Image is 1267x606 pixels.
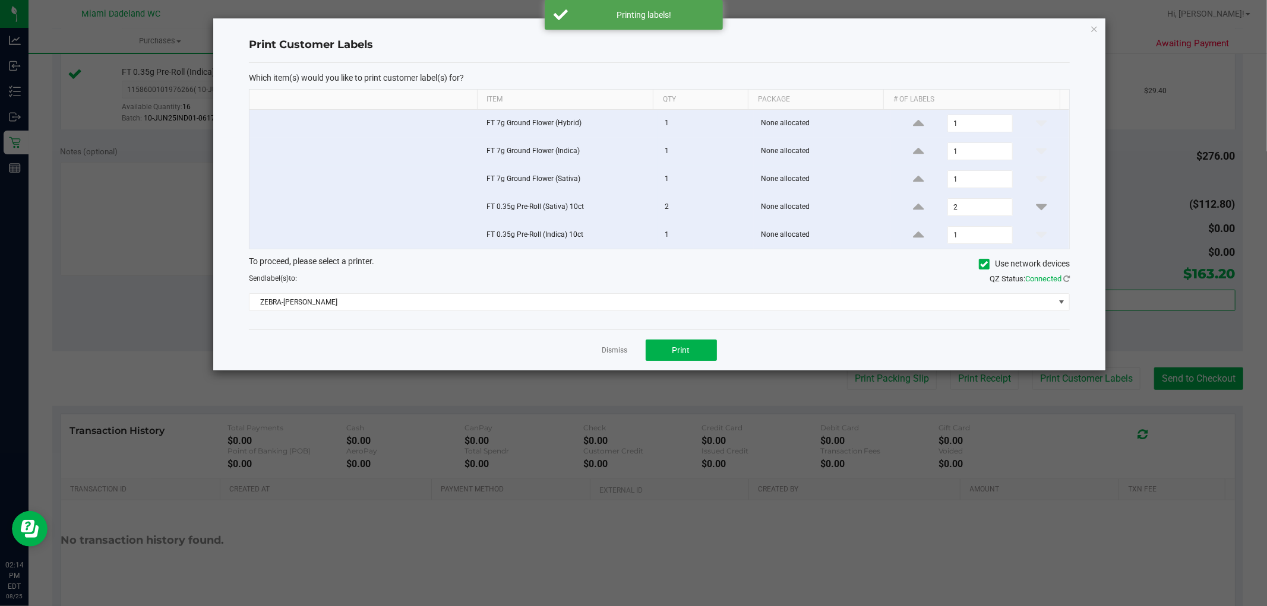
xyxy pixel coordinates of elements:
span: Print [672,345,690,355]
span: QZ Status: [990,274,1070,283]
a: Dismiss [602,345,628,356]
span: ZEBRA-[PERSON_NAME] [249,294,1054,310]
p: Which item(s) would you like to print customer label(s) for? [249,72,1070,83]
td: 2 [658,193,754,221]
td: None allocated [754,221,891,249]
td: FT 0.35g Pre-Roll (Sativa) 10ct [479,193,658,221]
th: # of labels [883,90,1059,110]
td: 1 [658,166,754,193]
h4: Print Customer Labels [249,37,1070,53]
th: Qty [653,90,748,110]
label: Use network devices [979,258,1070,270]
td: FT 7g Ground Flower (Hybrid) [479,110,658,138]
iframe: Resource center [12,511,48,547]
button: Print [646,340,717,361]
td: None allocated [754,138,891,166]
div: To proceed, please select a printer. [240,255,1079,273]
td: None allocated [754,166,891,193]
td: 1 [658,110,754,138]
td: FT 7g Ground Flower (Sativa) [479,166,658,193]
td: 1 [658,221,754,249]
span: Send to: [249,274,297,283]
td: None allocated [754,110,891,138]
span: Connected [1025,274,1061,283]
td: FT 0.35g Pre-Roll (Indica) 10ct [479,221,658,249]
span: label(s) [265,274,289,283]
th: Item [477,90,653,110]
td: FT 7g Ground Flower (Indica) [479,138,658,166]
td: None allocated [754,193,891,221]
div: Printing labels! [574,9,714,21]
td: 1 [658,138,754,166]
th: Package [748,90,883,110]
